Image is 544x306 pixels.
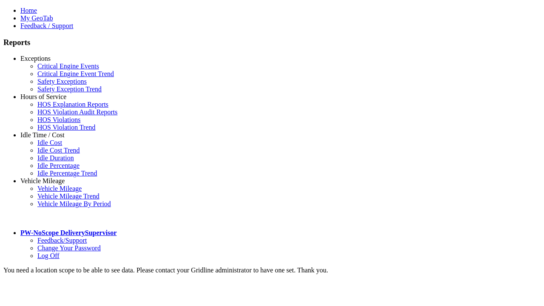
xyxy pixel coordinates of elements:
[37,154,74,161] a: Idle Duration
[37,116,80,123] a: HOS Violations
[37,108,118,116] a: HOS Violation Audit Reports
[37,252,59,259] a: Log Off
[20,7,37,14] a: Home
[20,22,73,29] a: Feedback / Support
[20,55,51,62] a: Exceptions
[37,139,62,146] a: Idle Cost
[37,70,114,77] a: Critical Engine Event Trend
[3,38,541,47] h3: Reports
[37,185,82,192] a: Vehicle Mileage
[3,266,541,274] div: You need a location scope to be able to see data. Please contact your Gridline administrator to h...
[20,229,116,236] a: PW-NoScope DeliverySupervisor
[37,237,87,244] a: Feedback/Support
[37,162,79,169] a: Idle Percentage
[20,177,65,184] a: Vehicle Mileage
[37,244,101,252] a: Change Your Password
[37,193,99,200] a: Vehicle Mileage Trend
[37,85,102,93] a: Safety Exception Trend
[37,101,108,108] a: HOS Explanation Reports
[37,78,87,85] a: Safety Exceptions
[20,131,65,139] a: Idle Time / Cost
[37,170,97,177] a: Idle Percentage Trend
[37,124,96,131] a: HOS Violation Trend
[37,147,80,154] a: Idle Cost Trend
[20,93,66,100] a: Hours of Service
[37,200,111,207] a: Vehicle Mileage By Period
[37,62,99,70] a: Critical Engine Events
[20,14,53,22] a: My GeoTab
